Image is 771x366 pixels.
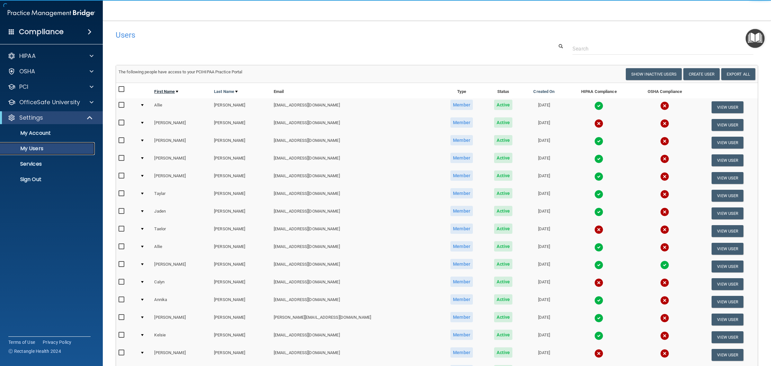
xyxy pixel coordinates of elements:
span: Active [494,312,512,322]
th: Status [484,83,522,98]
span: Active [494,135,512,145]
td: [PERSON_NAME] [211,258,271,275]
img: tick.e7d51cea.svg [594,261,603,270]
span: Active [494,188,512,198]
td: [PERSON_NAME] [211,240,271,258]
td: [DATE] [522,187,565,205]
img: tick.e7d51cea.svg [594,314,603,323]
td: Calyn [152,275,211,293]
a: First Name [154,88,178,96]
span: Active [494,294,512,305]
td: [PERSON_NAME] [211,151,271,169]
button: View User [712,154,743,166]
span: Ⓒ Rectangle Health 2024 [8,348,61,354]
img: cross.ca9f0e7f.svg [660,154,669,163]
button: View User [712,314,743,325]
td: [PERSON_NAME] [211,328,271,346]
td: [DATE] [522,328,565,346]
span: Member [450,100,473,110]
img: cross.ca9f0e7f.svg [660,243,669,252]
input: Search [572,43,753,55]
span: Active [494,153,512,163]
span: Active [494,347,512,358]
p: HIPAA [19,52,36,60]
img: tick.e7d51cea.svg [594,154,603,163]
td: [PERSON_NAME] [211,169,271,187]
td: [PERSON_NAME] [211,187,271,205]
p: My Users [4,145,92,152]
span: Member [450,330,473,340]
span: Member [450,294,473,305]
span: Member [450,277,473,287]
p: My Account [4,130,92,136]
span: Member [450,224,473,234]
td: [DATE] [522,222,565,240]
span: Member [450,188,473,198]
td: [PERSON_NAME] [152,346,211,364]
td: [PERSON_NAME] [152,116,211,134]
a: Settings [8,114,93,122]
img: tick.e7d51cea.svg [594,190,603,199]
p: OSHA [19,68,35,75]
td: [PERSON_NAME] [152,151,211,169]
span: Active [494,277,512,287]
td: Annika [152,293,211,311]
td: Jaden [152,205,211,222]
span: Member [450,259,473,269]
td: [DATE] [522,134,565,151]
a: Privacy Policy [43,339,72,345]
h4: Users [116,31,486,39]
img: cross.ca9f0e7f.svg [594,119,603,128]
img: cross.ca9f0e7f.svg [660,190,669,199]
td: [EMAIL_ADDRESS][DOMAIN_NAME] [271,134,439,151]
td: Taelor [152,222,211,240]
td: [EMAIL_ADDRESS][DOMAIN_NAME] [271,187,439,205]
span: Active [494,170,512,181]
span: Active [494,241,512,252]
img: cross.ca9f0e7f.svg [660,225,669,234]
span: Member [450,117,473,128]
img: cross.ca9f0e7f.svg [594,225,603,234]
button: Show Inactive Users [626,68,682,80]
a: Created On [533,88,554,96]
td: [PERSON_NAME][EMAIL_ADDRESS][DOMAIN_NAME] [271,311,439,328]
span: Active [494,330,512,340]
img: tick.e7d51cea.svg [594,331,603,340]
button: View User [712,349,743,361]
button: View User [712,225,743,237]
td: [DATE] [522,240,565,258]
button: View User [712,261,743,272]
td: [EMAIL_ADDRESS][DOMAIN_NAME] [271,205,439,222]
td: [DATE] [522,151,565,169]
td: [DATE] [522,293,565,311]
p: Services [4,161,92,167]
img: cross.ca9f0e7f.svg [660,119,669,128]
img: PMB logo [8,7,95,20]
span: Active [494,117,512,128]
span: Member [450,170,473,181]
img: cross.ca9f0e7f.svg [594,278,603,287]
img: tick.e7d51cea.svg [594,137,603,146]
p: PCI [19,83,28,91]
td: [EMAIL_ADDRESS][DOMAIN_NAME] [271,240,439,258]
td: [EMAIL_ADDRESS][DOMAIN_NAME] [271,169,439,187]
img: cross.ca9f0e7f.svg [660,137,669,146]
h4: Compliance [19,27,64,36]
p: Sign Out [4,176,92,183]
td: [PERSON_NAME] [211,311,271,328]
button: View User [712,190,743,202]
td: [PERSON_NAME] [152,134,211,151]
td: [DATE] [522,98,565,116]
button: View User [712,278,743,290]
a: OSHA [8,68,93,75]
td: [DATE] [522,258,565,275]
td: [EMAIL_ADDRESS][DOMAIN_NAME] [271,293,439,311]
img: tick.e7d51cea.svg [594,243,603,252]
a: Terms of Use [8,339,35,345]
a: OfficeSafe University [8,98,93,106]
td: [DATE] [522,311,565,328]
button: View User [712,101,743,113]
td: [PERSON_NAME] [211,346,271,364]
a: HIPAA [8,52,93,60]
td: [PERSON_NAME] [211,205,271,222]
